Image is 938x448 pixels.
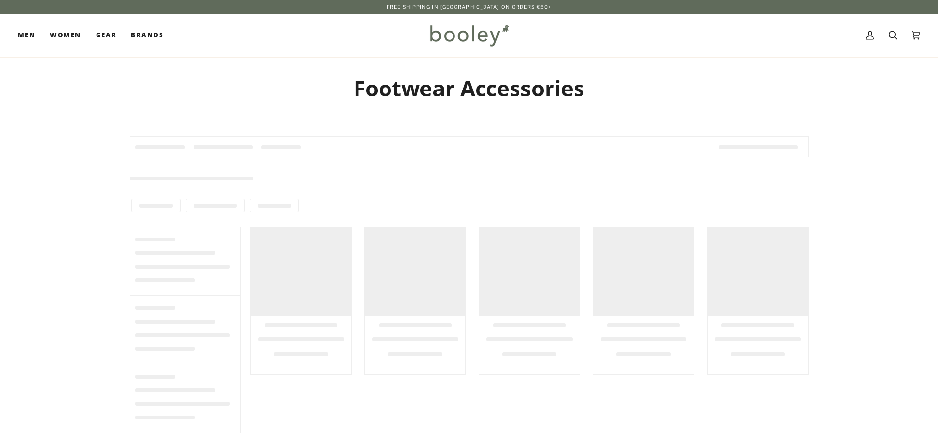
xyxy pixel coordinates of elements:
[387,3,551,11] p: Free Shipping in [GEOGRAPHIC_DATA] on Orders €50+
[89,14,124,57] a: Gear
[130,75,809,102] h1: Footwear Accessories
[426,21,512,50] img: Booley
[50,30,81,40] span: Women
[131,30,163,40] span: Brands
[18,14,42,57] a: Men
[18,30,35,40] span: Men
[42,14,88,57] a: Women
[96,30,117,40] span: Gear
[124,14,171,57] a: Brands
